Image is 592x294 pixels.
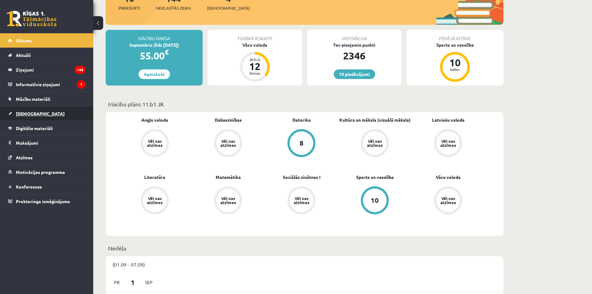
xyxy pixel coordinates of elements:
a: Literatūra [144,174,165,180]
a: [DEMOGRAPHIC_DATA] [8,106,85,121]
div: Vēl nav atzīmes [219,196,237,204]
span: 1 [123,277,143,287]
a: Aktuāli [8,48,85,62]
div: Septembris (līdz [DATE]) [106,42,203,48]
span: Sākums [16,38,32,43]
a: Vācu valoda [436,174,461,180]
i: 144 [75,66,85,74]
a: Informatīvie ziņojumi1 [8,77,85,91]
div: Tev pieejamie punkti [307,42,402,48]
a: Vēl nav atzīmes [265,186,338,216]
a: Vēl nav atzīmes [338,129,411,158]
span: Sep [142,278,155,287]
span: € [165,48,169,57]
div: Vēl nav atzīmes [146,196,163,204]
a: Konferences [8,180,85,194]
a: Kultūra un māksla (vizuālā māksla) [339,117,411,123]
span: Neizlasītās ziņas [156,5,191,11]
a: Vēl nav atzīmes [118,129,191,158]
a: 10 [338,186,411,216]
a: Vēl nav atzīmes [191,186,265,216]
span: Priekšmeti [118,5,140,11]
a: Sociālās zinātnes I [283,174,320,180]
div: dienas [246,71,264,75]
span: Atzīmes [16,155,33,160]
div: Vēl nav atzīmes [293,196,310,204]
p: Nedēļa [108,244,501,252]
div: 10 [371,197,379,204]
legend: Informatīvie ziņojumi [16,77,85,91]
span: Mācību materiāli [16,96,50,102]
a: 10 piedāvājumi [334,69,375,79]
legend: Ziņojumi [16,63,85,77]
a: Vēl nav atzīmes [411,129,485,158]
a: Angļu valoda [141,117,168,123]
div: Pēdējā atzīme [406,30,503,42]
a: Sports un veselība 10 balles [406,42,503,83]
a: Ziņojumi144 [8,63,85,77]
div: Sports un veselība [406,42,503,48]
div: 55.00 [106,48,203,63]
div: Vēl nav atzīmes [439,139,457,147]
a: 8 [265,129,338,158]
a: Vēl nav atzīmes [411,186,485,216]
span: Proktoringa izmēģinājums [16,198,70,204]
a: Maksājumi [8,136,85,150]
a: Dabaszinības [215,117,242,123]
div: Tuvākā ieskaite [208,30,302,42]
i: 1 [77,80,85,89]
a: Proktoringa izmēģinājums [8,194,85,208]
a: Datorika [292,117,311,123]
div: (01.09 - 07.09) [106,256,503,273]
span: Aktuāli [16,52,31,58]
a: Sports un veselība [356,174,394,180]
a: Motivācijas programma [8,165,85,179]
div: 10 [446,58,464,68]
div: 12 [246,61,264,71]
a: Mācību materiāli [8,92,85,106]
a: Apmaksāt [139,69,170,79]
a: Sākums [8,33,85,48]
legend: Maksājumi [16,136,85,150]
div: 2346 [307,48,402,63]
div: 8 [300,140,304,147]
a: Atzīmes [8,150,85,165]
span: Pr [110,278,123,287]
span: [DEMOGRAPHIC_DATA] [207,5,250,11]
div: balles [446,68,464,71]
div: Mācību maksa [106,30,203,42]
a: Vēl nav atzīmes [118,186,191,216]
a: Vēl nav atzīmes [191,129,265,158]
div: Atlicis [246,58,264,61]
p: Mācību plāns 11.b1 JK [108,100,501,108]
span: Konferences [16,184,42,189]
div: Vācu valoda [208,42,302,48]
a: Latviešu valoda [432,117,465,123]
div: Vēl nav atzīmes [366,139,383,147]
div: Vēl nav atzīmes [219,139,237,147]
a: Rīgas 1. Tālmācības vidusskola [7,11,57,26]
div: Motivācija [307,30,402,42]
span: [DEMOGRAPHIC_DATA] [16,111,65,116]
div: Vēl nav atzīmes [439,196,457,204]
div: Vēl nav atzīmes [146,139,163,147]
a: Digitālie materiāli [8,121,85,135]
span: Digitālie materiāli [16,125,53,131]
a: Vācu valoda Atlicis 12 dienas [208,42,302,83]
span: Motivācijas programma [16,169,65,175]
a: Matemātika [216,174,241,180]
